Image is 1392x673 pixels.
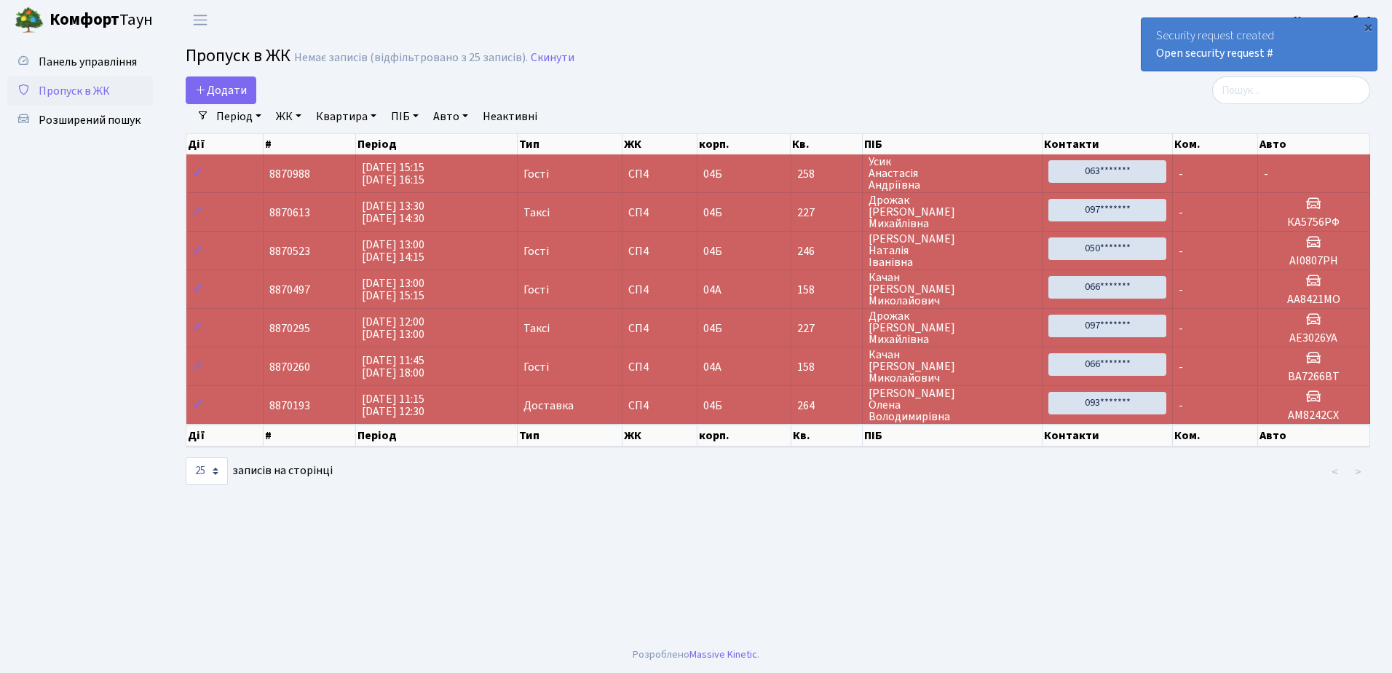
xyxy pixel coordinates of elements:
[697,134,791,154] th: корп.
[1264,293,1364,307] h5: АА8421МО
[39,54,137,70] span: Панель управління
[1179,398,1183,414] span: -
[269,282,310,298] span: 8870497
[1179,166,1183,182] span: -
[869,349,1036,384] span: Качан [PERSON_NAME] Миколайович
[791,134,862,154] th: Кв.
[50,8,153,33] span: Таун
[628,168,692,180] span: СП4
[385,104,424,129] a: ПІБ
[523,207,550,219] span: Таксі
[1264,370,1364,384] h5: ВА7266ВТ
[269,398,310,414] span: 8870193
[7,76,153,106] a: Пропуск в ЖК
[869,194,1036,229] span: Дрожак [PERSON_NAME] Михайлівна
[703,166,722,182] span: 04Б
[1264,409,1364,422] h5: АМ8242СХ
[628,323,692,334] span: СП4
[703,398,722,414] span: 04Б
[362,275,424,304] span: [DATE] 13:00 [DATE] 15:15
[1264,254,1364,268] h5: АІ0807РН
[477,104,543,129] a: Неактивні
[186,43,290,68] span: Пропуск в ЖК
[362,198,424,227] span: [DATE] 13:30 [DATE] 14:30
[628,207,692,219] span: СП4
[427,104,474,129] a: Авто
[622,134,698,154] th: ЖК
[1264,166,1268,182] span: -
[703,320,722,336] span: 04Б
[1179,320,1183,336] span: -
[697,425,791,446] th: корп.
[869,233,1036,268] span: [PERSON_NAME] Наталія Іванівна
[356,425,518,446] th: Період
[7,47,153,76] a: Панель управління
[797,207,856,219] span: 227
[797,245,856,257] span: 246
[622,425,698,446] th: ЖК
[1294,12,1375,28] b: Консьєрж б. 4.
[523,245,549,257] span: Гості
[1212,76,1370,104] input: Пошук...
[1264,216,1364,229] h5: КА5756РФ
[518,134,622,154] th: Тип
[869,387,1036,422] span: [PERSON_NAME] Олена Володимирівна
[356,134,518,154] th: Період
[869,156,1036,191] span: Усик Анастасія Андріївна
[186,76,256,104] a: Додати
[186,457,333,485] label: записів на сторінці
[1264,331,1364,345] h5: АЕ3026УА
[791,425,863,446] th: Кв.
[797,361,856,373] span: 158
[362,314,424,342] span: [DATE] 12:00 [DATE] 13:00
[269,205,310,221] span: 8870613
[689,647,757,662] a: Massive Kinetic
[869,272,1036,307] span: Качан [PERSON_NAME] Миколайович
[628,400,692,412] span: СП4
[703,205,722,221] span: 04Б
[1179,282,1183,298] span: -
[270,104,307,129] a: ЖК
[39,112,141,128] span: Розширений пошук
[869,310,1036,345] span: Дрожак [PERSON_NAME] Михайлівна
[269,166,310,182] span: 8870988
[1179,205,1183,221] span: -
[264,425,356,446] th: #
[310,104,382,129] a: Квартира
[531,51,574,65] a: Скинути
[1361,20,1375,34] div: ×
[1179,359,1183,375] span: -
[210,104,267,129] a: Період
[264,134,356,154] th: #
[703,282,721,298] span: 04А
[186,134,264,154] th: Дії
[362,353,424,381] span: [DATE] 11:45 [DATE] 18:00
[294,51,528,65] div: Немає записів (відфільтровано з 25 записів).
[269,359,310,375] span: 8870260
[182,8,218,32] button: Переключити навігацію
[1043,425,1173,446] th: Контакти
[1142,18,1377,71] div: Security request created
[703,243,722,259] span: 04Б
[703,359,721,375] span: 04А
[269,320,310,336] span: 8870295
[523,323,550,334] span: Таксі
[797,168,856,180] span: 258
[269,243,310,259] span: 8870523
[1156,45,1273,61] a: Open security request #
[523,284,549,296] span: Гості
[7,106,153,135] a: Розширений пошук
[797,284,856,296] span: 158
[50,8,119,31] b: Комфорт
[186,457,228,485] select: записів на сторінці
[797,400,856,412] span: 264
[195,82,247,98] span: Додати
[1043,134,1173,154] th: Контакти
[362,391,424,420] span: [DATE] 11:15 [DATE] 12:30
[1294,12,1375,29] a: Консьєрж б. 4.
[523,361,549,373] span: Гості
[523,168,549,180] span: Гості
[863,134,1043,154] th: ПІБ
[362,237,424,265] span: [DATE] 13:00 [DATE] 14:15
[1179,243,1183,259] span: -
